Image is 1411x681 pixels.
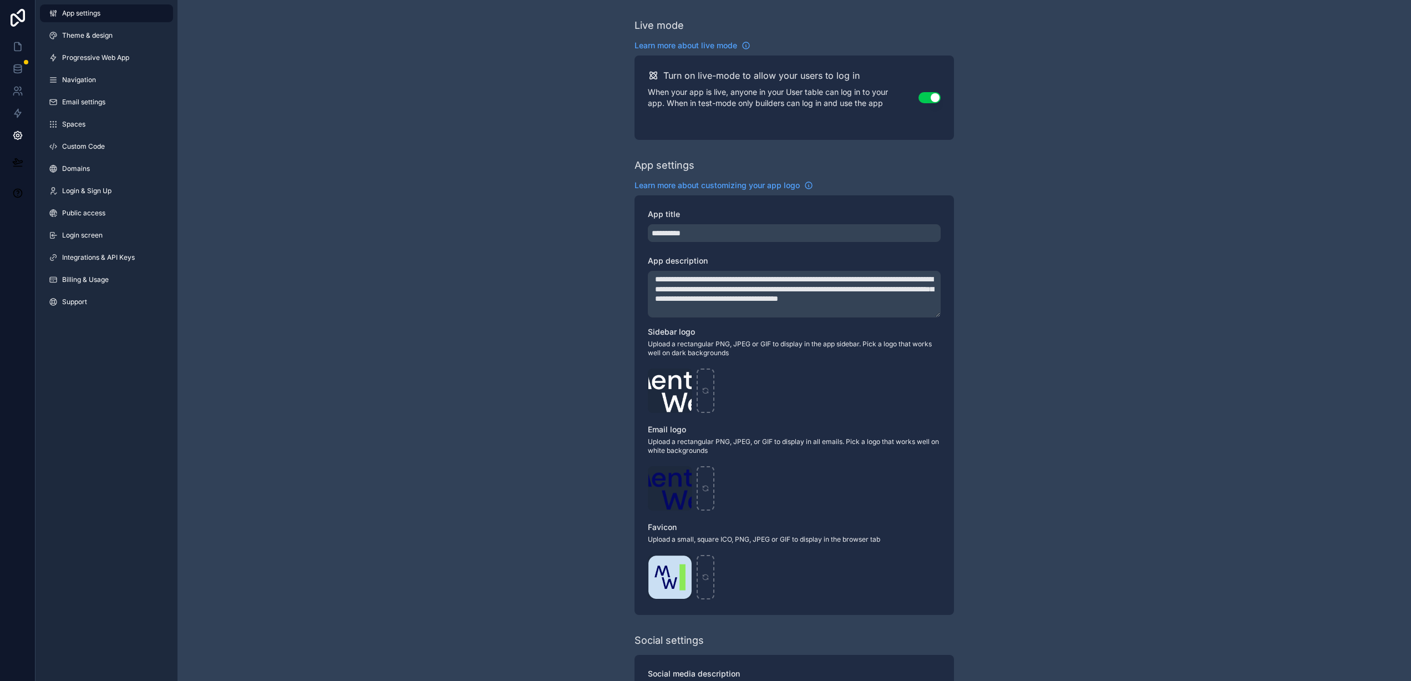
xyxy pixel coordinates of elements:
[40,27,173,44] a: Theme & design
[635,40,737,51] span: Learn more about live mode
[62,31,113,40] span: Theme & design
[62,275,109,284] span: Billing & Usage
[648,425,686,434] span: Email logo
[635,180,800,191] span: Learn more about customizing your app logo
[648,522,677,532] span: Favicon
[62,75,96,84] span: Navigation
[635,158,694,173] div: App settings
[635,180,813,191] a: Learn more about customizing your app logo
[648,87,918,109] p: When your app is live, anyone in your User table can log in to your app. When in test-mode only b...
[62,209,105,218] span: Public access
[648,437,941,455] span: Upload a rectangular PNG, JPEG, or GIF to display in all emails. Pick a logo that works well on w...
[635,633,704,648] div: Social settings
[40,271,173,289] a: Billing & Usage
[62,253,135,262] span: Integrations & API Keys
[40,182,173,200] a: Login & Sign Up
[635,40,750,51] a: Learn more about live mode
[40,49,173,67] a: Progressive Web App
[648,340,941,357] span: Upload a rectangular PNG, JPEG or GIF to display in the app sidebar. Pick a logo that works well ...
[62,164,90,173] span: Domains
[40,71,173,89] a: Navigation
[40,293,173,311] a: Support
[648,327,695,336] span: Sidebar logo
[62,9,100,18] span: App settings
[62,53,129,62] span: Progressive Web App
[648,669,740,678] span: Social media description
[648,209,680,219] span: App title
[62,98,105,107] span: Email settings
[62,186,111,195] span: Login & Sign Up
[648,256,708,265] span: App description
[62,142,105,151] span: Custom Code
[40,226,173,244] a: Login screen
[62,297,87,306] span: Support
[663,69,860,82] h2: Turn on live-mode to allow your users to log in
[40,93,173,111] a: Email settings
[648,535,941,544] span: Upload a small, square ICO, PNG, JPEG or GIF to display in the browser tab
[40,138,173,155] a: Custom Code
[40,204,173,222] a: Public access
[62,231,103,240] span: Login screen
[40,4,173,22] a: App settings
[62,120,85,129] span: Spaces
[40,115,173,133] a: Spaces
[40,249,173,266] a: Integrations & API Keys
[635,18,684,33] div: Live mode
[40,160,173,178] a: Domains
